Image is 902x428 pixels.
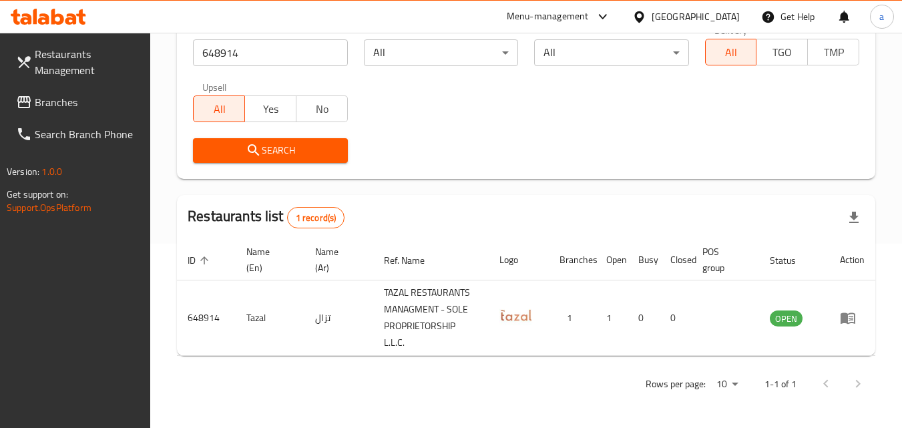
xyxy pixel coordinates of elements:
[807,39,859,65] button: TMP
[304,280,373,356] td: تزال
[315,244,357,276] span: Name (Ar)
[711,43,752,62] span: All
[287,207,345,228] div: Total records count
[246,244,288,276] span: Name (En)
[5,86,151,118] a: Branches
[7,163,39,180] span: Version:
[596,280,628,356] td: 1
[193,95,245,122] button: All
[628,280,660,356] td: 0
[250,99,291,119] span: Yes
[549,240,596,280] th: Branches
[646,376,706,393] p: Rows per page:
[7,186,68,203] span: Get support on:
[364,39,518,66] div: All
[193,138,347,163] button: Search
[41,163,62,180] span: 1.0.0
[302,99,343,119] span: No
[770,310,803,327] div: OPEN
[770,311,803,327] span: OPEN
[813,43,854,62] span: TMP
[549,280,596,356] td: 1
[840,310,865,326] div: Menu
[188,206,345,228] h2: Restaurants list
[35,94,140,110] span: Branches
[35,126,140,142] span: Search Branch Phone
[5,118,151,150] a: Search Branch Phone
[244,95,296,122] button: Yes
[204,142,336,159] span: Search
[236,280,304,356] td: Tazal
[702,244,743,276] span: POS group
[756,39,808,65] button: TGO
[499,298,533,332] img: Tazal
[762,43,803,62] span: TGO
[705,39,757,65] button: All
[507,9,589,25] div: Menu-management
[384,252,442,268] span: Ref. Name
[628,240,660,280] th: Busy
[35,46,140,78] span: Restaurants Management
[296,95,348,122] button: No
[373,280,488,356] td: TAZAL RESTAURANTS MANAGMENT - SOLE PROPRIETORSHIP L.L.C.
[770,252,813,268] span: Status
[829,240,875,280] th: Action
[202,82,227,91] label: Upsell
[177,280,236,356] td: 648914
[879,9,884,24] span: a
[838,202,870,234] div: Export file
[596,240,628,280] th: Open
[193,39,347,66] input: Search for restaurant name or ID..
[660,240,692,280] th: Closed
[764,376,797,393] p: 1-1 of 1
[489,240,549,280] th: Logo
[534,39,688,66] div: All
[711,375,743,395] div: Rows per page:
[199,99,240,119] span: All
[652,9,740,24] div: [GEOGRAPHIC_DATA]
[714,25,748,35] label: Delivery
[5,38,151,86] a: Restaurants Management
[288,212,345,224] span: 1 record(s)
[188,252,213,268] span: ID
[7,199,91,216] a: Support.OpsPlatform
[177,240,875,356] table: enhanced table
[660,280,692,356] td: 0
